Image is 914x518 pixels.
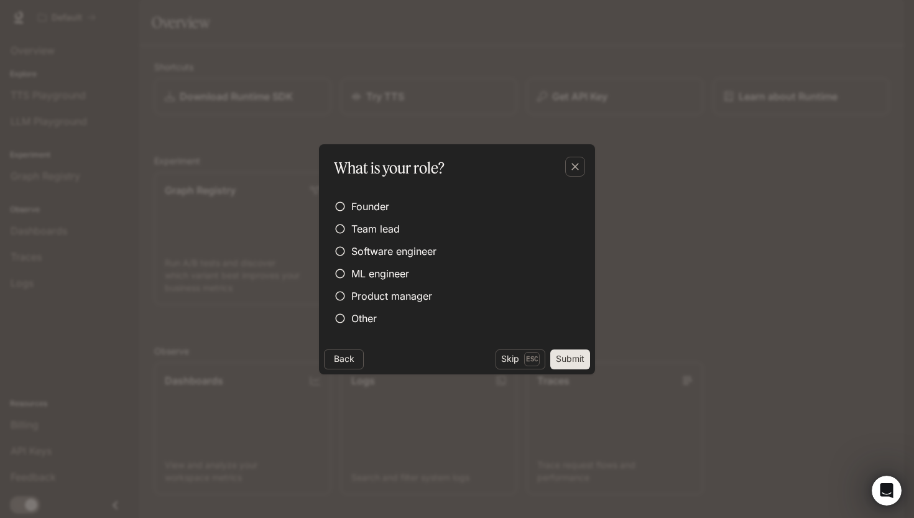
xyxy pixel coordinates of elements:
[550,349,590,369] button: Submit
[351,311,377,326] span: Other
[324,349,364,369] button: Back
[351,221,400,236] span: Team lead
[351,289,432,303] span: Product manager
[351,244,436,259] span: Software engineer
[334,157,445,179] p: What is your role?
[496,349,545,369] button: SkipEsc
[524,352,540,366] p: Esc
[351,266,409,281] span: ML engineer
[872,476,902,506] iframe: Intercom live chat
[351,199,389,214] span: Founder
